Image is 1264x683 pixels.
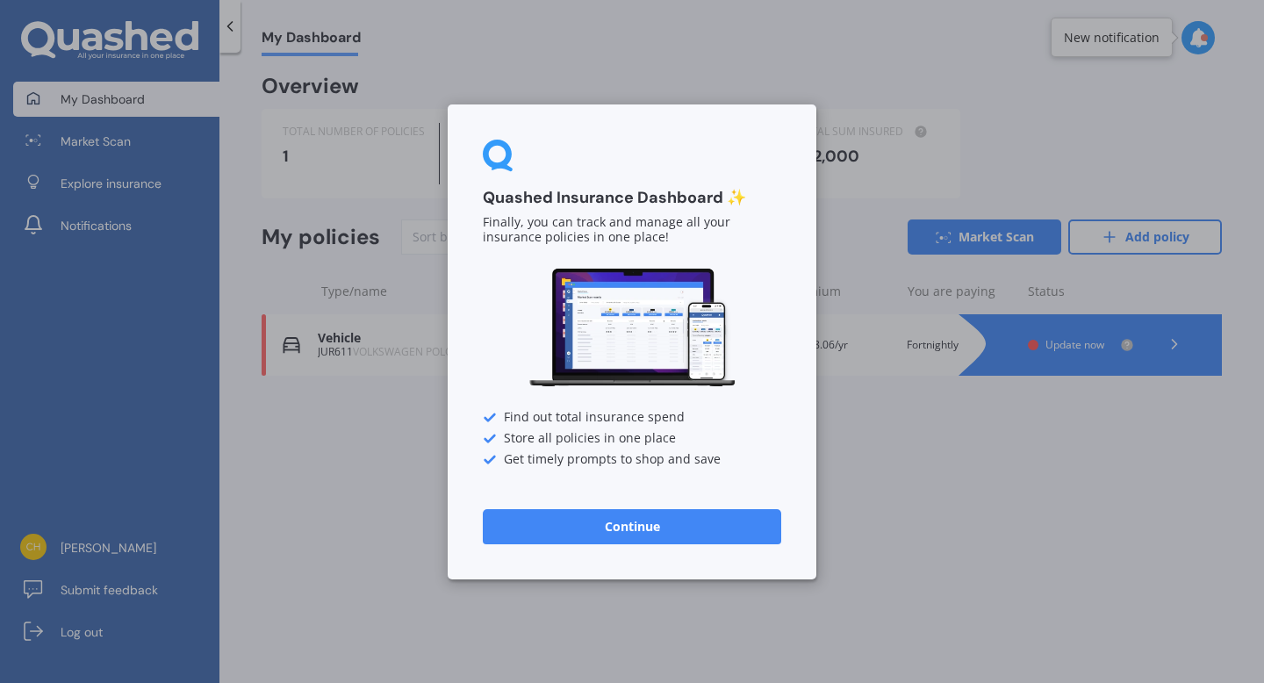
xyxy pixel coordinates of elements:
button: Continue [483,508,781,543]
p: Finally, you can track and manage all your insurance policies in one place! [483,215,781,245]
div: Find out total insurance spend [483,410,781,424]
img: Dashboard [527,266,737,390]
h3: Quashed Insurance Dashboard ✨ [483,188,781,208]
div: Get timely prompts to shop and save [483,452,781,466]
div: Store all policies in one place [483,431,781,445]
